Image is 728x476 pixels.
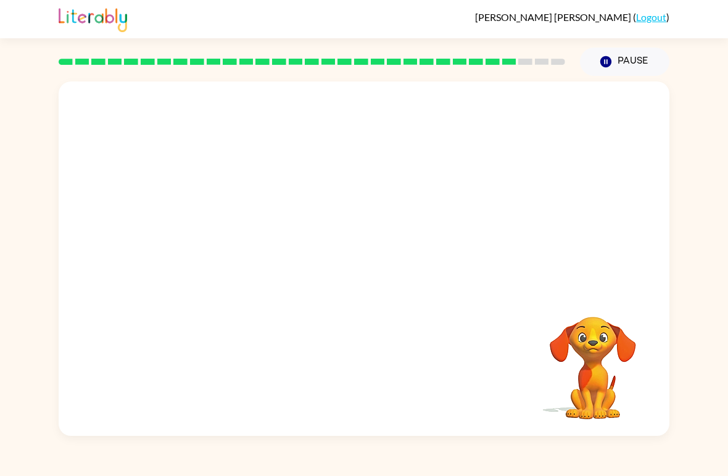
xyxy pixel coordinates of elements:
img: Literably [59,5,127,32]
button: Pause [580,48,669,76]
a: Logout [636,11,666,23]
span: [PERSON_NAME] [PERSON_NAME] [475,11,633,23]
video: Your browser must support playing .mp4 files to use Literably. Please try using another browser. [531,298,655,421]
div: ( ) [475,11,669,23]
